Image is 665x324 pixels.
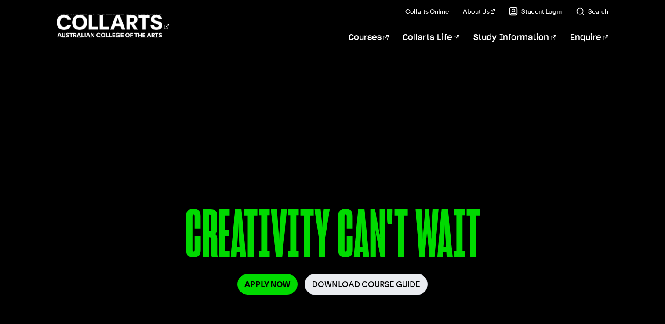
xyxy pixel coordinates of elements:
a: Collarts Online [405,7,449,16]
a: Download Course Guide [305,274,428,295]
a: Courses [349,23,389,52]
a: Collarts Life [403,23,459,52]
a: Enquire [570,23,608,52]
a: Search [576,7,608,16]
div: Go to homepage [57,14,169,39]
a: About Us [463,7,495,16]
a: Apply Now [237,274,298,295]
a: Study Information [473,23,556,52]
a: Student Login [509,7,562,16]
p: CREATIVITY CAN'T WAIT [73,201,592,274]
